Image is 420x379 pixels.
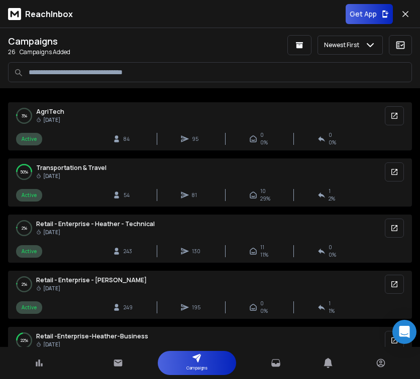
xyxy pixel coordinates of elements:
span: 29 % [260,195,270,203]
a: 50%Transportation & Travel [DATE]Active54811029%12% [8,158,412,207]
span: 1 [329,187,331,195]
span: 1 [329,300,331,307]
span: 0 % [329,251,336,259]
span: [DATE] [36,228,155,236]
span: 54 [124,192,134,199]
span: [DATE] [36,116,64,124]
div: Open Intercom Messenger [392,320,416,344]
div: Active [16,301,42,314]
button: Get App [346,4,393,24]
span: 249 [124,304,134,311]
p: 3 % [22,113,27,119]
button: Newest First [318,36,383,55]
p: 2 % [22,281,27,287]
a: 2%Retail - Enterprise - [PERSON_NAME] [DATE]Active2491950 0%11% [8,271,412,319]
a: 2%Retail - Enterprise - Heather - Technical [DATE]Active2431301111%00% [8,215,412,263]
span: 10 [260,187,266,195]
span: 11 % [260,251,268,259]
p: Campaigns Added [8,48,207,56]
span: 0% [260,139,268,146]
div: Active [16,189,42,202]
span: 0 [329,131,332,139]
div: Active [16,245,42,258]
a: 3%AgriTech [DATE]Active84950 0%00% [8,102,412,150]
span: [DATE] [36,284,147,292]
span: Retail - Enterprise - Heather - Technical [36,220,155,236]
span: 95 [192,135,202,143]
span: [DATE] [36,340,148,348]
span: AgriTech [36,108,64,124]
span: 195 [192,304,202,311]
span: 26 [8,48,16,56]
span: Retail - Enterprise - [PERSON_NAME] [36,276,147,292]
a: 22%Retail -Enterprise-Heather-Business [DATE]Active54961019%00% [8,327,412,375]
span: 11 [260,244,264,251]
span: 243 [124,248,134,255]
span: 0 [260,300,264,307]
p: 2 % [22,225,27,231]
h2: Campaigns [8,34,207,48]
span: Transportation & Travel [36,164,107,180]
p: Campaigns [186,363,207,373]
span: [DATE] [36,172,107,180]
span: 84 [124,135,134,143]
div: Active [16,133,42,145]
span: Retail -Enterprise-Heather-Business [36,332,148,348]
p: 22 % [21,337,28,343]
span: 130 [192,248,202,255]
span: 81 [192,192,202,199]
p: ReachInbox [25,8,73,20]
span: 1 % [329,307,335,315]
span: 0 [260,131,264,139]
span: 0% [260,307,268,315]
p: 50 % [20,169,28,175]
span: 0 % [329,139,336,146]
span: 0 [329,244,332,251]
span: 2 % [329,195,335,203]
